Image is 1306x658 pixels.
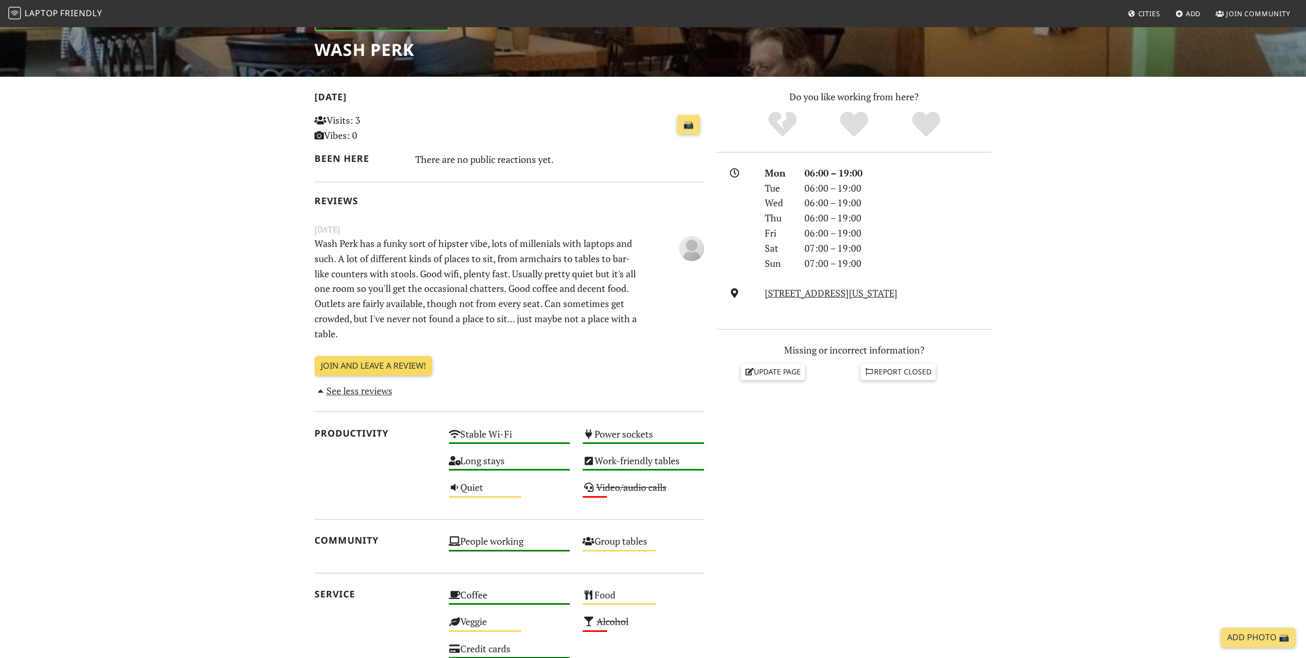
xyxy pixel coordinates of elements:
div: There are no public reactions yet. [415,151,705,168]
h1: Wash Perk [314,40,449,60]
a: See less reviews [314,384,392,397]
p: Visits: 3 Vibes: 0 [314,113,436,143]
a: 📸 [677,115,700,135]
span: Cities [1138,9,1160,18]
div: 07:00 – 19:00 [798,241,998,256]
p: Wash Perk has a funky sort of hipster vibe, lots of millenials with laptops and such. A lot of di... [308,236,644,342]
a: Join Community [1211,4,1295,23]
a: Add [1171,4,1205,23]
s: Video/audio calls [596,481,667,494]
div: Veggie [442,613,577,640]
small: [DATE] [308,223,710,236]
a: LaptopFriendly LaptopFriendly [8,5,102,23]
div: Long stays [442,452,577,479]
div: 06:00 – 19:00 [798,195,998,210]
div: Stable Wi-Fi [442,426,577,452]
div: No [747,110,819,139]
div: Wed [759,195,798,210]
a: Cities [1124,4,1164,23]
div: Thu [759,210,798,226]
h2: Reviews [314,195,704,206]
h2: Service [314,589,436,600]
div: Tue [759,181,798,196]
a: Update page [741,364,806,380]
p: Do you like working from here? [717,89,992,104]
div: Quiet [442,479,577,506]
p: Missing or incorrect information? [717,343,992,358]
img: LaptopFriendly [8,7,21,19]
div: Sun [759,256,798,271]
div: 06:00 – 19:00 [798,226,998,241]
div: Power sockets [576,426,710,452]
a: [STREET_ADDRESS][US_STATE] [765,287,897,299]
h2: Community [314,535,436,546]
h2: Productivity [314,428,436,439]
div: Group tables [576,533,710,559]
div: 06:00 – 19:00 [798,166,998,181]
div: Fri [759,226,798,241]
div: 06:00 – 19:00 [798,181,998,196]
div: Food [576,586,710,613]
img: blank-535327c66bd565773addf3077783bbfce4b00ec00e9fd257753287c682c7fa38.png [679,236,704,261]
div: Coffee [442,586,577,613]
div: Yes [818,110,890,139]
div: Mon [759,166,798,181]
span: Anonymous [679,241,704,254]
div: Sat [759,241,798,256]
span: Add [1186,9,1201,18]
span: Friendly [60,7,102,19]
h2: Been here [314,153,403,164]
div: Work-friendly tables [576,452,710,479]
div: 07:00 – 19:00 [798,256,998,271]
a: Join and leave a review! [314,356,432,376]
s: Alcohol [597,615,628,628]
h2: [DATE] [314,91,704,107]
div: 06:00 – 19:00 [798,210,998,226]
div: Definitely! [890,110,962,139]
span: Laptop [25,7,59,19]
span: Join Community [1226,9,1290,18]
a: Report closed [860,364,936,380]
div: People working [442,533,577,559]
